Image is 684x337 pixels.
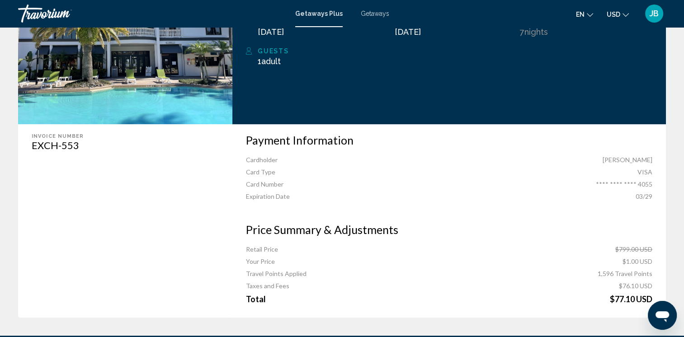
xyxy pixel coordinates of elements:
[636,192,652,200] span: 03/29
[246,168,275,176] span: Card Type
[615,245,652,253] span: $799.00 USD
[258,56,281,66] span: 1
[261,56,281,66] span: Adult
[246,223,652,236] h3: Price Summary & Adjustments
[246,270,307,277] span: Travel Points Applied
[246,245,278,253] span: Retail Price
[603,156,652,164] span: [PERSON_NAME]
[524,27,548,37] span: Nights
[295,10,343,17] a: Getaways Plus
[395,27,421,37] span: [DATE]
[607,8,629,21] button: Change currency
[246,156,278,164] span: Cardholder
[576,11,585,18] span: en
[619,282,652,290] span: $76.10 USD
[598,270,652,277] span: 1,596 Travel Points
[32,133,214,139] div: Invoice Number
[576,8,593,21] button: Change language
[18,5,286,23] a: Travorium
[246,257,275,265] span: Your Price
[637,168,652,176] span: VISA
[648,301,677,330] iframe: Button to launch messaging window
[607,11,620,18] span: USD
[32,139,214,151] div: EXCH-553
[246,133,652,147] h3: Payment Information
[258,46,652,56] div: Guests
[623,257,652,265] span: $1.00 USD
[246,192,290,200] span: Expiration Date
[610,294,652,304] span: $77.10 USD
[246,180,283,188] span: Card Number
[361,10,389,17] a: Getaways
[642,4,666,23] button: User Menu
[258,27,284,37] span: [DATE]
[520,27,524,37] span: 7
[650,9,659,18] span: JB
[246,282,289,290] span: Taxes and Fees
[246,294,266,304] span: Total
